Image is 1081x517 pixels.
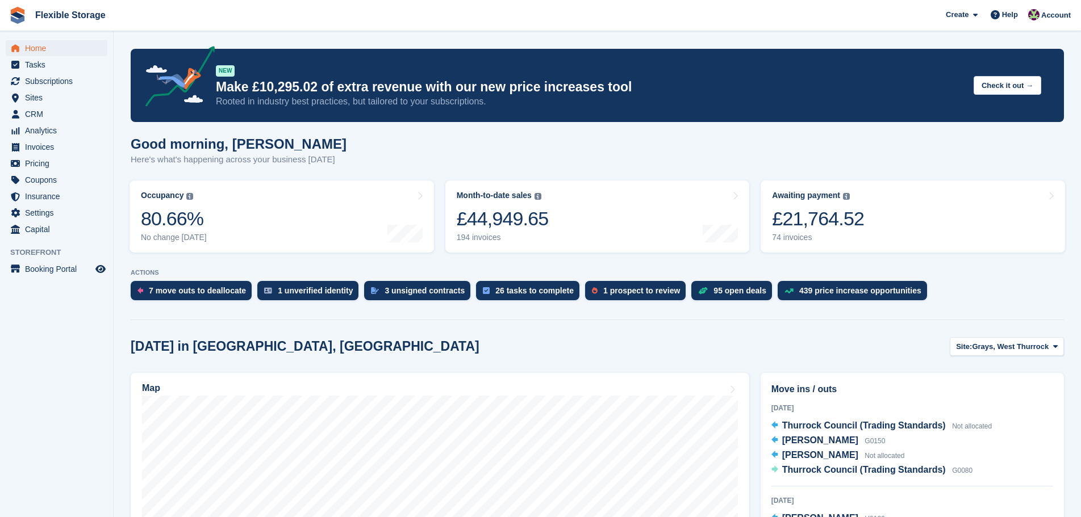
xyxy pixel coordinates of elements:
span: Subscriptions [25,73,93,89]
div: 1 unverified identity [278,286,353,295]
a: 1 prospect to review [585,281,691,306]
span: Storefront [10,247,113,258]
div: 1 prospect to review [603,286,680,295]
span: Analytics [25,123,93,138]
span: Create [946,9,969,20]
span: Not allocated [952,422,992,430]
img: price-adjustments-announcement-icon-8257ccfd72463d97f412b2fc003d46551f7dbcb40ab6d574587a9cd5c0d94... [136,46,215,111]
div: [DATE] [771,495,1053,506]
a: menu [6,261,107,277]
a: [PERSON_NAME] G0150 [771,434,886,448]
span: Tasks [25,57,93,73]
span: G0150 [865,437,885,445]
div: 74 invoices [772,233,864,242]
a: menu [6,123,107,138]
a: menu [6,40,107,56]
img: icon-info-grey-7440780725fd019a000dd9b08b2336e03edf1995a4989e88bcd33f0948082b44.svg [186,193,193,200]
div: 95 open deals [713,286,766,295]
button: Site: Grays, West Thurrock [950,337,1064,356]
img: icon-info-grey-7440780725fd019a000dd9b08b2336e03edf1995a4989e88bcd33f0948082b44.svg [843,193,850,200]
h2: Move ins / outs [771,383,1053,396]
span: Not allocated [865,452,904,460]
a: Preview store [94,262,107,276]
span: Insurance [25,188,93,204]
h1: Good morning, [PERSON_NAME] [131,136,347,152]
a: menu [6,155,107,171]
div: No change [DATE] [141,233,207,242]
div: 194 invoices [457,233,549,242]
div: Awaiting payment [772,191,840,200]
a: Awaiting payment £21,764.52 74 invoices [761,180,1065,253]
span: Grays, West Thurrock [972,341,1049,352]
a: Thurrock Council (Trading Standards) Not allocated [771,419,992,434]
a: 3 unsigned contracts [364,281,476,306]
a: Flexible Storage [31,6,110,24]
img: verify_identity-adf6edd0f0f0b5bbfe63781bf79b02c33cf7c696d77639b501bdc392416b5a36.svg [264,287,272,294]
span: Booking Portal [25,261,93,277]
img: Rachael Fisher [1028,9,1040,20]
div: £21,764.52 [772,207,864,230]
span: Help [1002,9,1018,20]
div: Month-to-date sales [457,191,532,200]
a: 95 open deals [691,281,778,306]
img: prospect-51fa495bee0391a8d652442698ab0144808aea92771e9ea1ae160a38d050c398.svg [592,287,598,294]
span: Coupons [25,172,93,188]
div: NEW [216,65,235,77]
span: Invoices [25,139,93,155]
span: Capital [25,221,93,237]
a: 7 move outs to deallocate [131,281,257,306]
a: menu [6,205,107,221]
button: Check it out → [974,76,1041,95]
span: CRM [25,106,93,122]
img: deal-1b604bf984904fb50ccaf53a9ad4b4a5d6e5aea283cecdc64d6e3604feb123c2.svg [698,287,708,295]
div: 3 unsigned contracts [385,286,465,295]
span: G0080 [952,466,973,474]
img: price_increase_opportunities-93ffe204e8149a01c8c9dc8f82e8f89637d9d84a8eef4429ea346261dce0b2c0.svg [784,288,794,293]
div: Occupancy [141,191,183,200]
div: 7 move outs to deallocate [149,286,246,295]
p: Rooted in industry best practices, but tailored to your subscriptions. [216,95,965,108]
img: stora-icon-8386f47178a22dfd0bd8f6a31ec36ba5ce8667c1dd55bd0f319d3a0aa187defe.svg [9,7,26,24]
div: 26 tasks to complete [495,286,574,295]
div: 439 price increase opportunities [799,286,921,295]
a: menu [6,57,107,73]
span: Account [1041,10,1071,21]
img: move_outs_to_deallocate_icon-f764333ba52eb49d3ac5e1228854f67142a1ed5810a6f6cc68b1a99e826820c5.svg [137,287,143,294]
span: Site: [956,341,972,352]
div: £44,949.65 [457,207,549,230]
span: Thurrock Council (Trading Standards) [782,465,946,474]
p: Here's what's happening across your business [DATE] [131,153,347,166]
a: menu [6,172,107,188]
span: Settings [25,205,93,221]
span: Thurrock Council (Trading Standards) [782,421,946,430]
a: Occupancy 80.66% No change [DATE] [130,180,434,253]
span: Pricing [25,155,93,171]
span: [PERSON_NAME] [782,450,858,460]
a: menu [6,73,107,89]
a: Month-to-date sales £44,949.65 194 invoices [445,180,750,253]
a: menu [6,90,107,106]
a: menu [6,221,107,237]
img: icon-info-grey-7440780725fd019a000dd9b08b2336e03edf1995a4989e88bcd33f0948082b44.svg [535,193,541,200]
div: [DATE] [771,403,1053,413]
h2: Map [142,383,160,393]
a: Thurrock Council (Trading Standards) G0080 [771,463,973,478]
a: menu [6,106,107,122]
img: contract_signature_icon-13c848040528278c33f63329250d36e43548de30e8caae1d1a13099fd9432cc5.svg [371,287,379,294]
a: [PERSON_NAME] Not allocated [771,448,905,463]
a: 26 tasks to complete [476,281,585,306]
img: task-75834270c22a3079a89374b754ae025e5fb1db73e45f91037f5363f120a921f8.svg [483,287,490,294]
a: 1 unverified identity [257,281,364,306]
div: 80.66% [141,207,207,230]
p: ACTIONS [131,269,1064,276]
a: menu [6,188,107,204]
span: Home [25,40,93,56]
a: menu [6,139,107,155]
p: Make £10,295.02 of extra revenue with our new price increases tool [216,79,965,95]
span: Sites [25,90,93,106]
h2: [DATE] in [GEOGRAPHIC_DATA], [GEOGRAPHIC_DATA] [131,339,479,354]
span: [PERSON_NAME] [782,435,858,445]
a: 439 price increase opportunities [778,281,933,306]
